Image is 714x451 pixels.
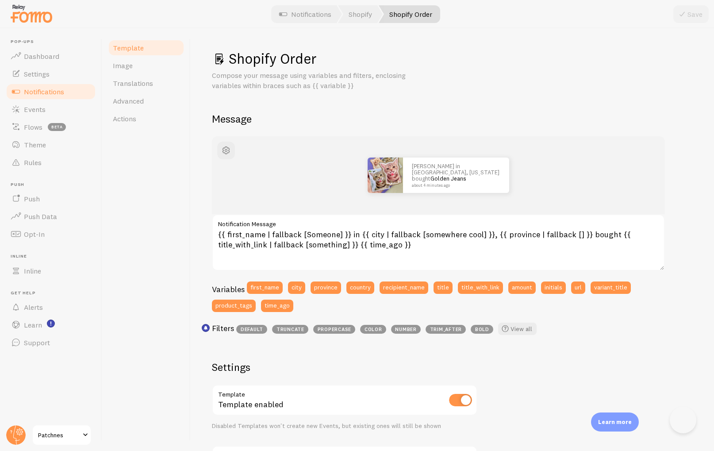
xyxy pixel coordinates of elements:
[212,360,477,374] h2: Settings
[212,70,424,91] p: Compose your message using variables and filters, enclosing variables within braces such as {{ va...
[458,281,503,294] button: title_with_link
[47,320,55,328] svg: <p>Watch New Feature Tutorials!</p>
[24,69,50,78] span: Settings
[24,266,41,275] span: Inline
[24,230,45,239] span: Opt-In
[24,105,46,114] span: Events
[32,424,92,446] a: Patchnes
[5,208,96,225] a: Push Data
[391,325,421,334] span: number
[261,300,293,312] button: time_ago
[212,300,256,312] button: product_tags
[288,281,305,294] button: city
[5,225,96,243] a: Opt-In
[346,281,374,294] button: country
[11,39,96,45] span: Pop-ups
[107,92,185,110] a: Advanced
[5,262,96,280] a: Inline
[24,87,64,96] span: Notifications
[541,281,566,294] button: initials
[571,281,585,294] button: url
[412,163,500,188] p: [PERSON_NAME] in [GEOGRAPHIC_DATA], [US_STATE] bought
[9,2,54,25] img: fomo-relay-logo-orange.svg
[5,298,96,316] a: Alerts
[5,47,96,65] a: Dashboard
[508,281,536,294] button: amount
[107,57,185,74] a: Image
[498,323,537,335] a: View all
[113,79,153,88] span: Translations
[5,65,96,83] a: Settings
[212,112,693,126] h2: Message
[24,303,43,312] span: Alerts
[113,61,133,70] span: Image
[24,338,50,347] span: Support
[202,324,210,332] svg: <p>Use filters like | propercase to change CITY to City in your templates</p>
[24,158,42,167] span: Rules
[272,325,308,334] span: truncate
[5,100,96,118] a: Events
[591,412,639,432] div: Learn more
[311,281,341,294] button: province
[212,284,245,294] h3: Variables
[212,50,693,68] h1: Shopify Order
[24,123,42,131] span: Flows
[212,422,477,430] div: Disabled Templates won't create new Events, but existing ones will still be shown
[212,214,665,229] label: Notification Message
[5,316,96,334] a: Learn
[5,136,96,154] a: Theme
[24,140,46,149] span: Theme
[107,74,185,92] a: Translations
[38,430,80,440] span: Patchnes
[113,43,144,52] span: Template
[426,325,466,334] span: trim_after
[434,281,453,294] button: title
[670,407,696,433] iframe: Help Scout Beacon - Open
[5,154,96,171] a: Rules
[5,334,96,351] a: Support
[360,325,386,334] span: color
[107,39,185,57] a: Template
[5,83,96,100] a: Notifications
[48,123,66,131] span: beta
[247,281,283,294] button: first_name
[113,96,144,105] span: Advanced
[24,52,59,61] span: Dashboard
[113,114,136,123] span: Actions
[24,194,40,203] span: Push
[212,385,477,417] div: Template enabled
[471,325,493,334] span: bold
[11,182,96,188] span: Push
[24,320,42,329] span: Learn
[5,190,96,208] a: Push
[5,118,96,136] a: Flows beta
[591,281,631,294] button: variant_title
[107,110,185,127] a: Actions
[380,281,428,294] button: recipient_name
[236,325,267,334] span: default
[11,290,96,296] span: Get Help
[368,158,403,193] img: Fomo
[313,325,355,334] span: propercase
[11,254,96,259] span: Inline
[212,323,234,333] h3: Filters
[24,212,57,221] span: Push Data
[598,418,632,426] p: Learn more
[412,183,498,188] small: about 4 minutes ago
[430,175,466,182] a: Golden Jeans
